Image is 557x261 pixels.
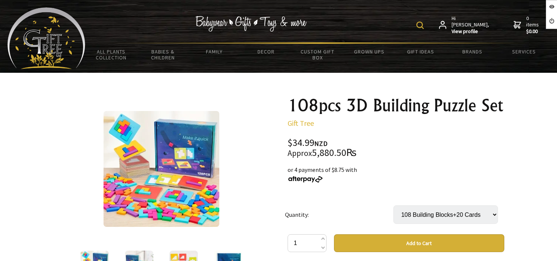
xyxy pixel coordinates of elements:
[288,148,312,158] small: Approx
[395,44,446,59] a: Gift Ideas
[334,234,504,252] button: Add to Cart
[314,139,328,148] span: NZD
[446,44,498,59] a: Brands
[7,7,85,69] img: Babyware - Gifts - Toys and more...
[189,44,240,59] a: Family
[452,15,490,35] span: Hi [PERSON_NAME],
[137,44,189,65] a: Babies & Children
[195,16,307,32] img: Babywear - Gifts - Toys & more
[288,176,323,183] img: Afterpay
[240,44,292,59] a: Decor
[498,44,550,59] a: Services
[343,44,395,59] a: Grown Ups
[526,28,540,35] strong: $0.00
[285,195,393,234] td: Quantity:
[288,97,504,114] h1: 108pcs 3D Building Puzzle Set
[288,165,504,183] div: or 4 payments of $8.75 with
[104,111,219,227] img: 108pcs 3D Building Puzzle Set
[514,15,540,35] a: 0 items$0.00
[416,22,424,29] img: product search
[439,15,490,35] a: Hi [PERSON_NAME],View profile
[288,138,504,158] div: $34.99 5,880.50₨
[292,44,343,65] a: Custom Gift Box
[85,44,137,65] a: All Plants Collection
[288,118,314,128] a: Gift Tree
[526,15,540,35] span: 0 items
[452,28,490,35] strong: View profile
